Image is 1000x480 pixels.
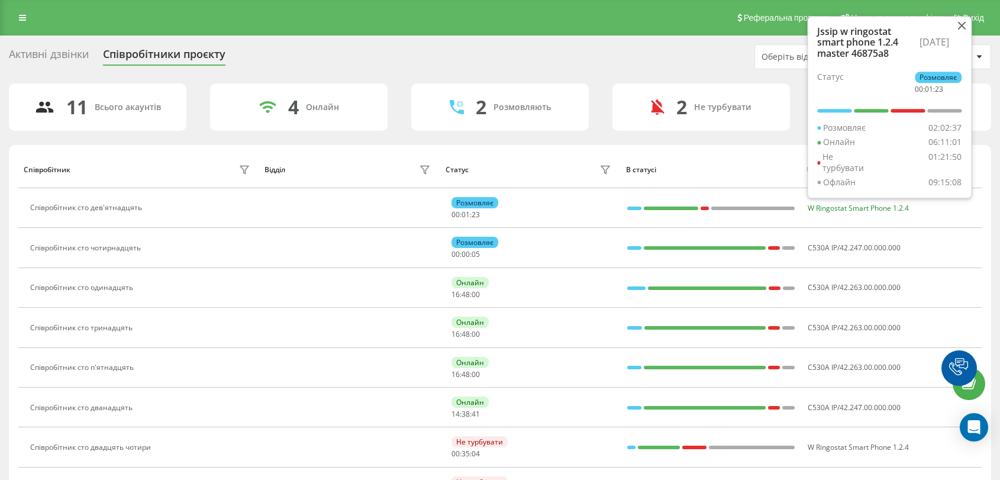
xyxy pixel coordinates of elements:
div: 02:02:37 [928,123,962,134]
div: : : [915,86,962,94]
span: C530A IP/42.247.00.000.000 [808,402,901,413]
span: 00 [472,289,480,299]
div: Співробітник сто дев'ятнадцять [30,204,145,212]
div: : : [451,450,480,458]
span: W Ringostat Smart Phone 1.2.4 [808,442,909,452]
span: 04 [472,449,480,459]
div: Не турбувати [451,436,508,447]
div: 09:15:08 [928,177,962,188]
div: Онлайн [306,102,339,112]
div: Онлайн [451,277,489,288]
span: C530A IP/42.263.00.000.000 [808,362,901,372]
span: 35 [462,449,470,459]
span: 01 [925,85,933,95]
span: 00 [451,210,460,220]
div: 2 [476,96,486,118]
span: 00 [915,85,923,95]
span: 23 [472,210,480,220]
div: 2 [676,96,687,118]
span: 00 [472,369,480,379]
div: Розмовляє [451,197,498,208]
div: Розмовляє [915,72,962,83]
div: Онлайн [451,357,489,368]
div: Розмовляє [817,123,866,134]
div: : : [451,291,480,299]
div: Офлайн [817,177,856,188]
div: Співробітник сто одинадцять [30,284,136,292]
div: User Agent [807,166,976,174]
span: W Ringostat Smart Phone 1.2.4 [808,203,909,213]
span: 38 [462,409,470,419]
span: Вихід [963,13,984,22]
span: 01 [462,210,470,220]
div: Open Intercom Messenger [960,413,988,442]
div: Розмовляє [451,237,498,248]
div: Співробітники проєкту [103,48,225,66]
div: Співробітник сто двадцять чотири [30,443,154,452]
div: Активні дзвінки [9,48,89,66]
span: 16 [451,369,460,379]
div: : : [451,211,480,219]
div: Онлайн [817,137,855,149]
span: 00 [451,249,460,259]
div: Статус [817,72,844,94]
div: Співробітник [24,166,70,174]
div: В статусі [626,166,795,174]
div: Розмовляють [493,102,551,112]
div: 11 [66,96,88,118]
span: 48 [462,369,470,379]
span: 48 [462,289,470,299]
div: Співробітник сто чотирнадцять [30,244,144,252]
div: Оберіть відділ [762,52,903,62]
span: C530A IP/42.247.00.000.000 [808,243,901,253]
div: 06:11:01 [928,137,962,149]
div: Співробітник сто тринадцять [30,324,136,332]
span: 00 [472,329,480,339]
div: : : [451,410,480,418]
span: C530A IP/42.263.00.000.000 [808,282,901,292]
div: Онлайн [451,317,489,328]
div: Jssip w ringostat smart phone 1.2.4 master 46875a8 [817,26,915,59]
div: 01:21:50 [928,152,962,173]
span: 23 [935,85,943,95]
div: Співробітник сто п'ятнадцять [30,363,137,372]
span: 48 [462,329,470,339]
div: Всього акаунтів [95,102,161,112]
div: : : [451,250,480,259]
span: 16 [451,329,460,339]
span: 14 [451,409,460,419]
div: Відділ [264,166,285,174]
div: : : [451,330,480,339]
span: 00 [462,249,470,259]
span: 41 [472,409,480,419]
div: Онлайн [451,397,489,408]
div: Співробітник сто дванадцять [30,404,136,412]
div: 4 [288,96,299,118]
div: [DATE] [920,37,949,49]
div: Статус [446,166,469,174]
span: 16 [451,289,460,299]
div: Не турбувати [817,152,866,173]
span: 00 [451,449,460,459]
span: 05 [472,249,480,259]
span: Реферальна програма [744,13,831,22]
span: Налаштування профілю [851,13,943,22]
div: : : [451,371,480,379]
span: C530A IP/42.263.00.000.000 [808,323,901,333]
div: Не турбувати [694,102,751,112]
